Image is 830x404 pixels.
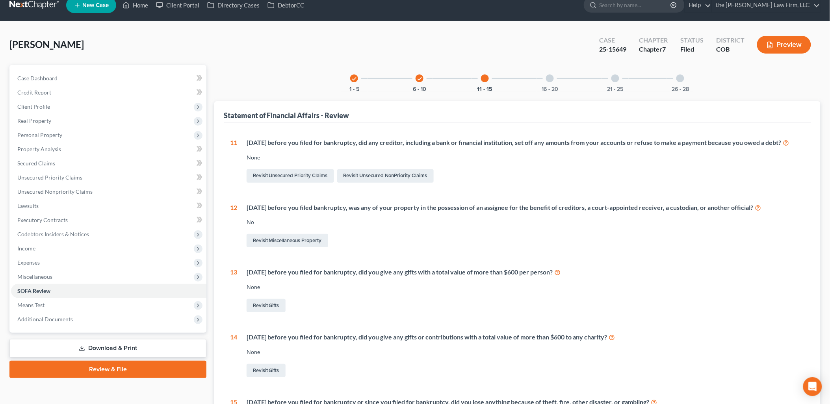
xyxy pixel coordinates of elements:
div: COB [716,45,745,54]
span: Case Dashboard [17,75,58,82]
span: [PERSON_NAME] [9,39,84,50]
a: Download & Print [9,339,206,358]
a: Executory Contracts [11,213,206,227]
span: Client Profile [17,103,50,110]
a: Unsecured Priority Claims [11,170,206,185]
div: 11 [230,138,237,184]
div: [DATE] before you filed for bankruptcy, did you give any gifts with a total value of more than $6... [247,268,805,277]
a: Revisit Unsecured NonPriority Claims [337,169,434,183]
div: Statement of Financial Affairs - Review [224,111,349,120]
span: Income [17,245,35,252]
div: [DATE] before you filed for bankruptcy, did any creditor, including a bank or financial instituti... [247,138,805,147]
span: New Case [82,2,109,8]
a: Secured Claims [11,156,206,170]
div: No [247,218,805,226]
span: Lawsuits [17,202,39,209]
span: Personal Property [17,132,62,138]
a: Case Dashboard [11,71,206,85]
a: Credit Report [11,85,206,100]
span: Expenses [17,259,40,266]
div: 14 [230,333,237,379]
i: check [417,76,422,82]
a: SOFA Review [11,284,206,298]
div: Chapter [639,45,668,54]
span: Codebtors Insiders & Notices [17,231,89,237]
div: 12 [230,203,237,249]
span: SOFA Review [17,287,50,294]
i: check [351,76,357,82]
button: 6 - 10 [413,87,426,92]
span: Unsecured Priority Claims [17,174,82,181]
div: None [247,348,805,356]
a: Revisit Miscellaneous Property [247,234,328,247]
button: 26 - 28 [672,87,689,92]
div: Chapter [639,36,668,45]
div: [DATE] before you filed bankruptcy, was any of your property in the possession of an assignee for... [247,203,805,212]
span: 7 [662,45,666,53]
a: Review & File [9,361,206,378]
span: Executory Contracts [17,217,68,223]
span: Miscellaneous [17,273,52,280]
span: Credit Report [17,89,51,96]
a: Property Analysis [11,142,206,156]
a: Revisit Unsecured Priority Claims [247,169,334,183]
span: Real Property [17,117,51,124]
button: 11 - 15 [477,87,492,92]
div: Status [680,36,704,45]
button: 16 - 20 [542,87,558,92]
a: Revisit Gifts [247,364,286,377]
button: 21 - 25 [607,87,623,92]
div: 13 [230,268,237,314]
a: Lawsuits [11,199,206,213]
span: Property Analysis [17,146,61,152]
div: Open Intercom Messenger [803,377,822,396]
a: Unsecured Nonpriority Claims [11,185,206,199]
div: None [247,154,805,161]
span: Additional Documents [17,316,73,322]
div: None [247,283,805,291]
div: [DATE] before you filed for bankruptcy, did you give any gifts or contributions with a total valu... [247,333,805,342]
button: Preview [757,36,811,54]
button: 1 - 5 [349,87,359,92]
a: Revisit Gifts [247,299,286,312]
div: Filed [680,45,704,54]
div: District [716,36,745,45]
div: 25-15649 [599,45,626,54]
span: Unsecured Nonpriority Claims [17,188,93,195]
span: Means Test [17,302,45,308]
span: Secured Claims [17,160,55,167]
div: Case [599,36,626,45]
